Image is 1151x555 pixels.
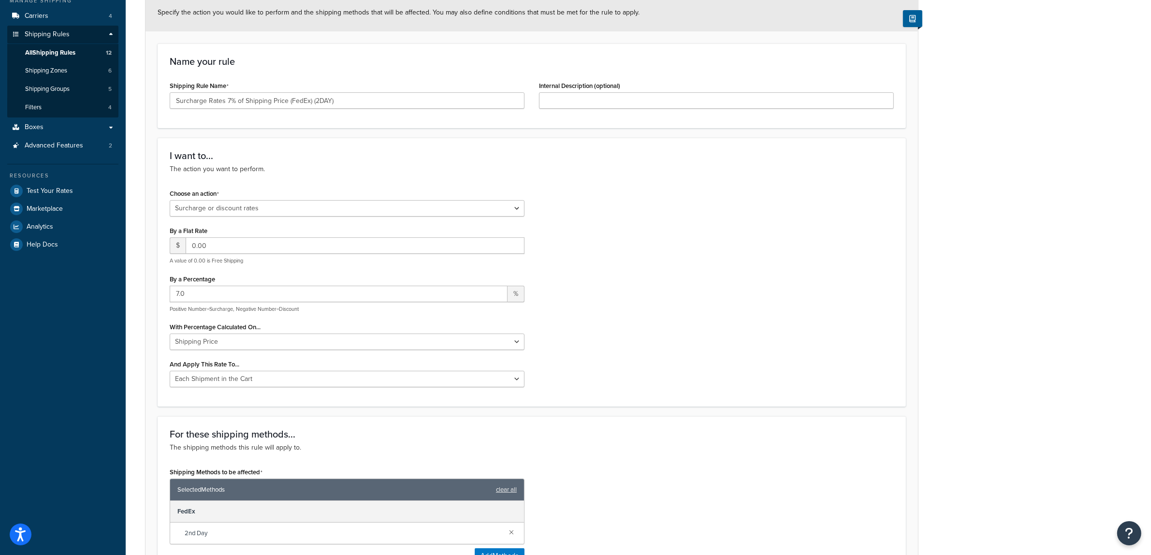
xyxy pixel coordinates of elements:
[1117,521,1141,545] button: Open Resource Center
[177,483,491,497] span: Selected Methods
[106,49,112,57] span: 12
[903,10,922,27] button: Show Help Docs
[7,80,118,98] a: Shipping Groups5
[25,103,42,112] span: Filters
[108,103,112,112] span: 4
[170,323,261,331] label: With Percentage Calculated On...
[7,200,118,218] a: Marketplace
[170,56,894,67] h3: Name your rule
[170,237,186,254] span: $
[27,187,73,195] span: Test Your Rates
[7,80,118,98] li: Shipping Groups
[7,7,118,25] li: Carriers
[185,526,501,540] span: 2nd Day
[7,26,118,117] li: Shipping Rules
[7,236,118,253] a: Help Docs
[7,99,118,117] a: Filters4
[109,142,112,150] span: 2
[7,62,118,80] li: Shipping Zones
[170,276,215,283] label: By a Percentage
[7,118,118,136] a: Boxes
[108,67,112,75] span: 6
[170,442,894,453] p: The shipping methods this rule will apply to.
[25,67,67,75] span: Shipping Zones
[170,501,524,523] div: FedEx
[109,12,112,20] span: 4
[27,205,63,213] span: Marketplace
[170,429,894,439] h3: For these shipping methods...
[7,182,118,200] a: Test Your Rates
[170,164,894,175] p: The action you want to perform.
[170,361,239,368] label: And Apply This Rate To...
[25,12,48,20] span: Carriers
[7,7,118,25] a: Carriers4
[25,142,83,150] span: Advanced Features
[7,26,118,44] a: Shipping Rules
[496,483,517,497] a: clear all
[7,218,118,235] a: Analytics
[27,241,58,249] span: Help Docs
[27,223,53,231] span: Analytics
[508,286,525,302] span: %
[170,150,894,161] h3: I want to...
[7,172,118,180] div: Resources
[170,257,525,264] p: A value of 0.00 is Free Shipping
[7,99,118,117] li: Filters
[170,227,207,234] label: By a Flat Rate
[7,44,118,62] a: AllShipping Rules12
[158,7,640,17] span: Specify the action you would like to perform and the shipping methods that will be affected. You ...
[170,82,229,90] label: Shipping Rule Name
[7,137,118,155] li: Advanced Features
[7,137,118,155] a: Advanced Features2
[25,49,75,57] span: All Shipping Rules
[170,468,262,476] label: Shipping Methods to be affected
[25,30,70,39] span: Shipping Rules
[539,82,620,89] label: Internal Description (optional)
[108,85,112,93] span: 5
[25,85,70,93] span: Shipping Groups
[170,306,525,313] p: Positive Number=Surcharge, Negative Number=Discount
[170,190,219,198] label: Choose an action
[7,62,118,80] a: Shipping Zones6
[25,123,44,131] span: Boxes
